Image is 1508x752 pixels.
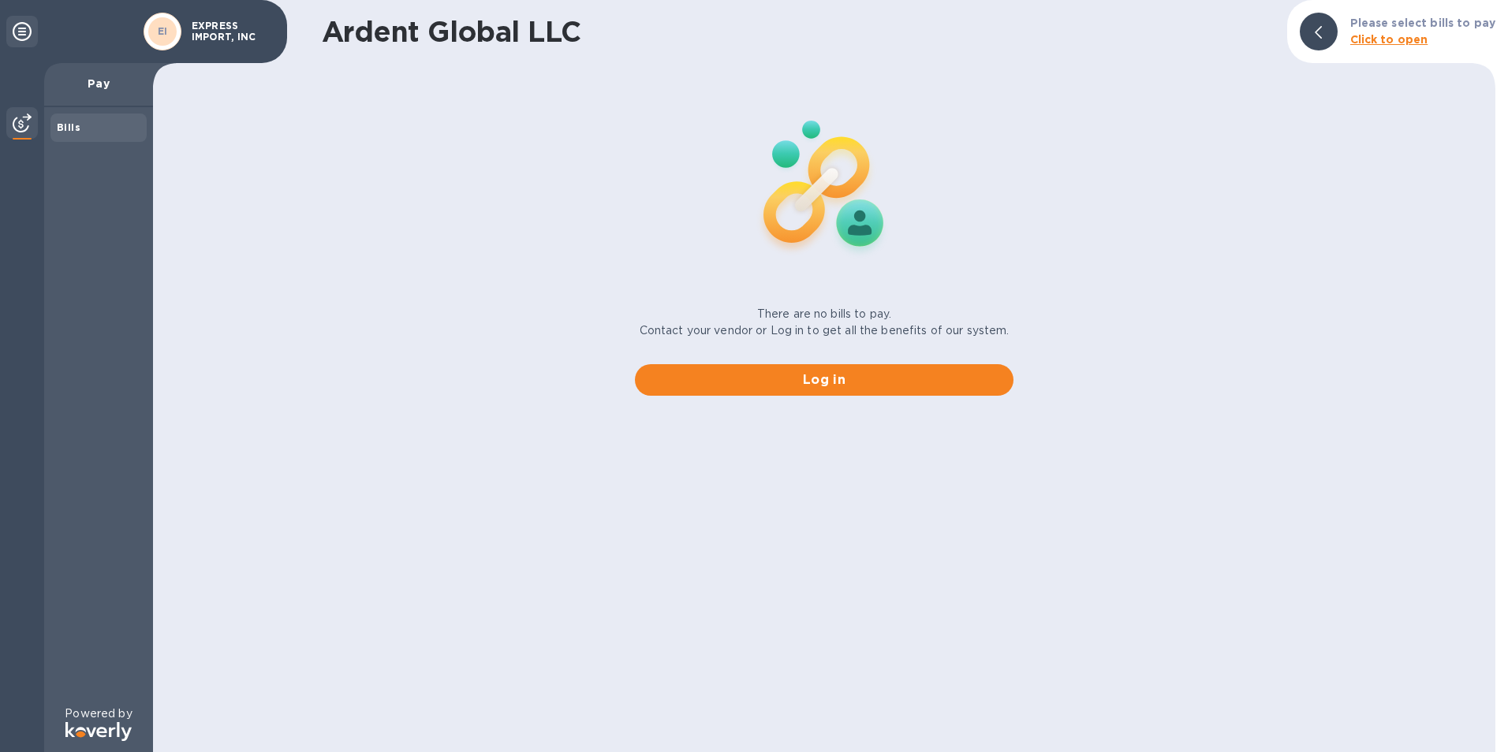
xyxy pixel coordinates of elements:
[65,705,132,722] p: Powered by
[648,370,1001,389] span: Log in
[640,306,1010,339] p: There are no bills to pay. Contact your vendor or Log in to get all the benefits of our system.
[57,76,140,91] p: Pay
[192,20,271,43] p: EXPRESS IMPORT, INC
[635,364,1013,396] button: Log in
[1350,17,1495,29] b: Please select bills to pay
[65,722,132,741] img: Logo
[1350,33,1428,46] b: Click to open
[57,121,80,133] b: Bills
[322,15,1275,48] h1: Ardent Global LLC
[158,25,168,37] b: EI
